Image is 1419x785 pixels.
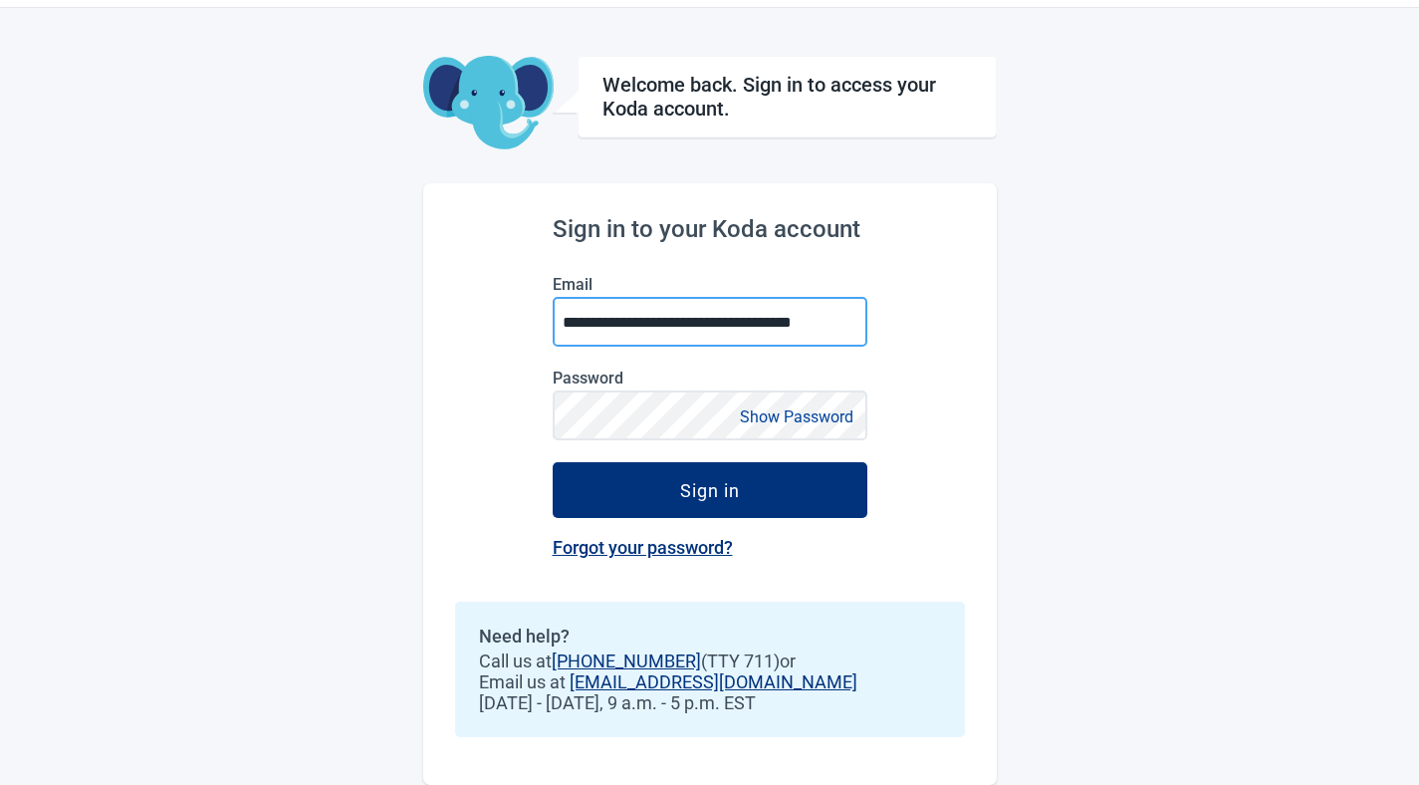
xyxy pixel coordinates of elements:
button: Show Password [734,403,859,430]
main: Main content [423,8,997,785]
h1: Welcome back. Sign in to access your Koda account. [602,73,972,121]
h2: Sign in to your Koda account [553,215,867,243]
label: Email [553,275,867,294]
label: Password [553,369,867,388]
h2: Need help? [479,626,941,647]
button: Sign in [553,462,867,518]
span: Call us at (TTY 711) or [479,651,941,671]
a: [PHONE_NUMBER] [552,651,701,671]
span: [DATE] - [DATE], 9 a.m. - 5 p.m. EST [479,692,941,713]
a: Forgot your password? [553,537,733,558]
div: Sign in [680,480,740,500]
a: [EMAIL_ADDRESS][DOMAIN_NAME] [570,671,857,692]
img: Koda Elephant [423,56,554,151]
span: Email us at [479,671,941,692]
